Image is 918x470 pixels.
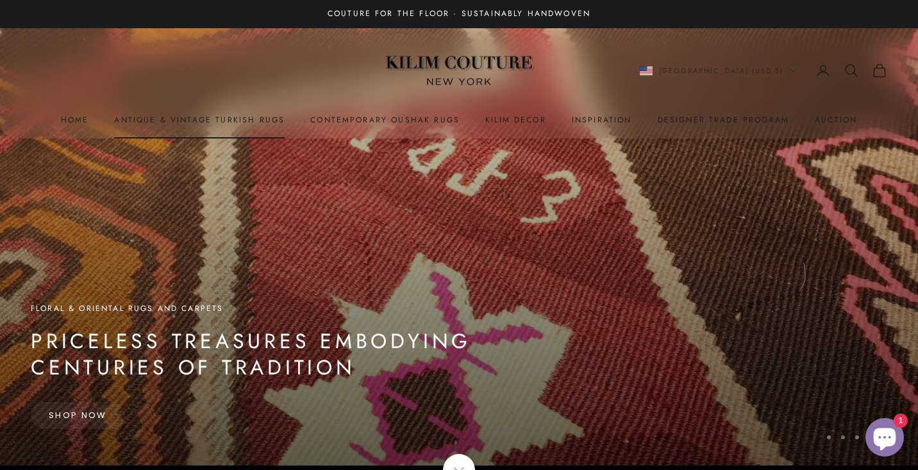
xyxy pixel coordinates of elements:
nav: Secondary navigation [640,63,888,78]
a: Auction [815,113,857,126]
a: Antique & Vintage Turkish Rugs [114,113,285,126]
a: Contemporary Oushak Rugs [310,113,460,126]
p: Priceless Treasures Embodying Centuries of Tradition [31,328,531,382]
nav: Primary navigation [31,113,887,126]
a: Shop Now [31,402,125,429]
summary: Kilim Decor [485,113,546,126]
a: Home [61,113,89,126]
a: Inspiration [572,113,632,126]
img: United States [640,66,653,76]
a: Designer Trade Program [658,113,790,126]
p: Floral & Oriental Rugs and Carpets [31,302,531,315]
p: Couture for the Floor · Sustainably Handwoven [328,8,590,21]
span: [GEOGRAPHIC_DATA] (USD $) [659,65,784,76]
inbox-online-store-chat: Shopify online store chat [862,418,908,460]
img: Logo of Kilim Couture New York [379,40,539,101]
button: Change country or currency [640,65,797,76]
